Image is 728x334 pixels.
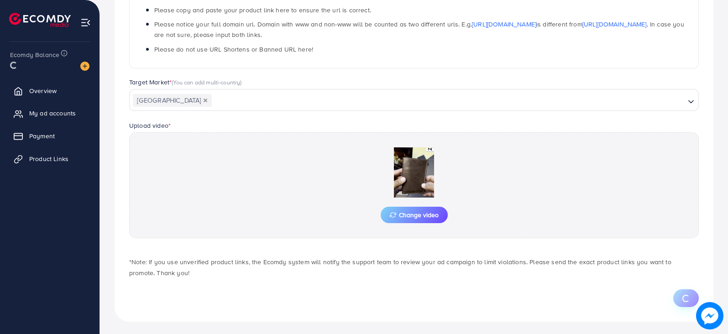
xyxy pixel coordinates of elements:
label: Upload video [129,121,171,130]
label: Target Market [129,78,242,87]
img: image [696,302,723,329]
a: Product Links [7,150,93,168]
a: My ad accounts [7,104,93,122]
span: Overview [29,86,57,95]
a: [URL][DOMAIN_NAME] [472,20,536,29]
span: Please do not use URL Shortens or Banned URL here! [154,45,313,54]
span: Product Links [29,154,68,163]
div: Search for option [129,89,699,111]
img: image [80,62,89,71]
button: Change video [381,207,448,223]
span: (You can add multi-country) [172,78,241,86]
span: [GEOGRAPHIC_DATA] [133,94,212,107]
p: *Note: If you use unverified product links, the Ecomdy system will notify the support team to rev... [129,256,699,278]
a: Payment [7,127,93,145]
img: Preview Image [368,147,460,198]
a: [URL][DOMAIN_NAME] [582,20,647,29]
span: Please copy and paste your product link here to ensure the url is correct. [154,5,371,15]
span: Ecomdy Balance [10,50,59,59]
img: logo [9,13,71,27]
span: Payment [29,131,55,141]
img: menu [80,17,91,28]
span: Change video [390,212,439,218]
input: Search for option [213,94,684,108]
button: Deselect Pakistan [203,98,208,103]
span: My ad accounts [29,109,76,118]
span: Please notice your full domain url. Domain with www and non-www will be counted as two different ... [154,20,684,39]
a: Overview [7,82,93,100]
